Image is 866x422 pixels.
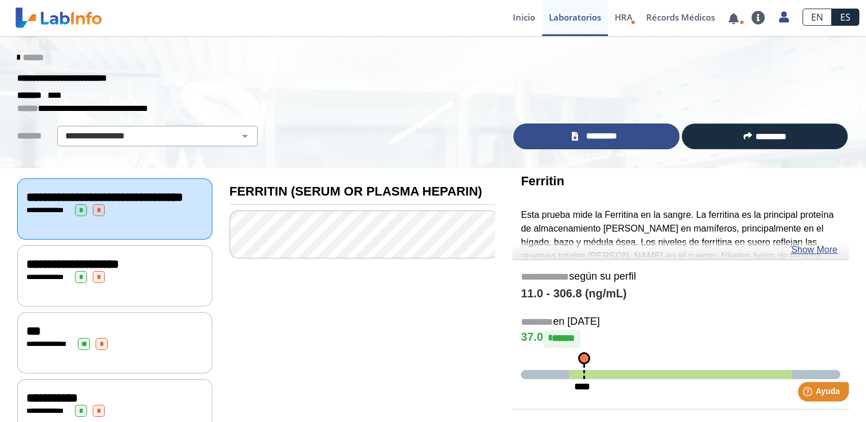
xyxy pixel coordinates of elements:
a: Show More [791,243,837,257]
iframe: Help widget launcher [764,377,853,409]
b: FERRITIN (SERUM OR PLASMA HEPARIN) [230,184,483,198]
h5: según su perfil [521,270,840,284]
a: ES [832,9,859,26]
h4: 37.0 [521,330,840,347]
p: Esta prueba mide la Ferritina en la sangre. La ferritina es la principal proteína de almacenamien... [521,208,840,304]
h4: 11.0 - 306.8 (ng/mL) [521,287,840,301]
h5: en [DATE] [521,316,840,329]
b: Ferritin [521,174,564,188]
a: EN [802,9,832,26]
span: HRA [615,11,632,23]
